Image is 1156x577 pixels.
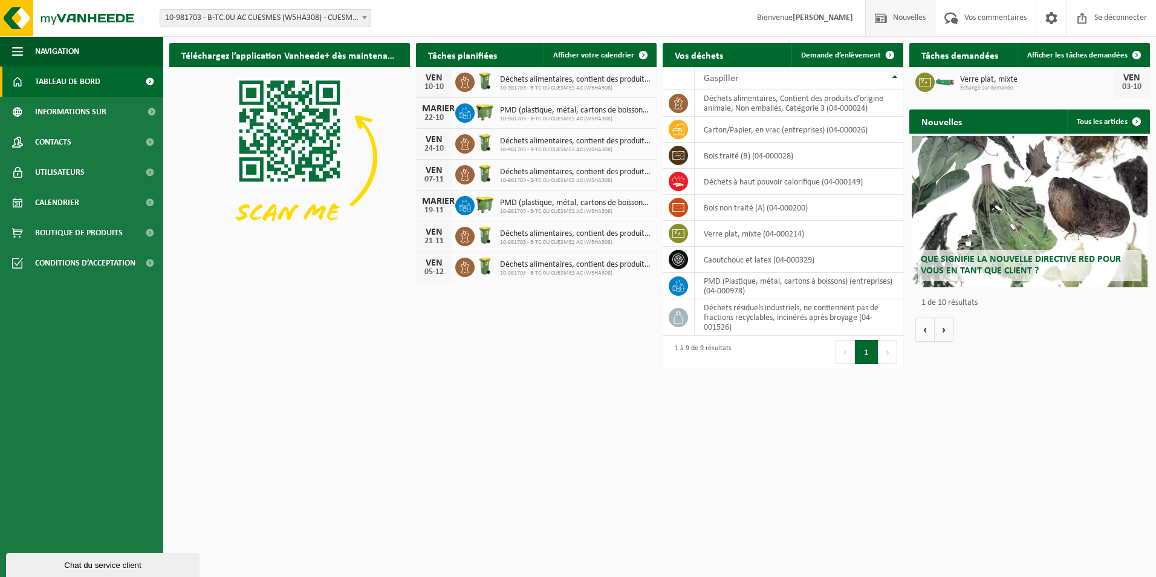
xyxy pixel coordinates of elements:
[921,255,1121,276] span: Que signifie la nouvelle directive RED pour vous en tant que client ?
[500,239,651,246] span: 10-981703 - B-TC.0U CUESMES AC (W5HA308)
[500,260,651,270] span: Déchets alimentaires, contient des produits d’origine animale, non emballés, catégorie 3
[912,136,1148,287] a: Que signifie la nouvelle directive RED pour vous en tant que client ?
[422,197,446,206] div: MARIER
[695,299,903,336] td: Déchets résiduels industriels, ne contiennent pas de fractions recyclables, incinérés après broya...
[422,268,446,276] div: 05-12
[160,10,371,27] span: 10-981703 - B-TC.0U AC CUESMES (W5HA308) - CUESMES
[544,43,655,67] a: Afficher votre calendrier
[500,177,651,184] span: 10-981703 - B-TC.0U CUESMES AC (W5HA308)
[422,227,446,237] div: VEN
[855,340,878,364] button: 1
[500,85,651,92] span: 10-981703 - B-TC.0U CUESMES AC (W5HA308)
[35,36,79,67] span: Navigation
[422,206,446,215] div: 19-11
[475,71,495,91] img: WB-0140-HPE-GN-50
[669,339,732,365] div: 1 à 9 de 9 résultats
[921,299,1144,307] p: 1 de 10 résultats
[500,137,651,146] span: Déchets alimentaires, contient des produits d’origine animale, non emballés, catégorie 3
[793,13,853,22] strong: [PERSON_NAME]
[695,273,903,299] td: PMD (Plastique, métal, cartons à boissons) (entreprises) (04-000978)
[909,43,1010,67] h2: Tâches demandées
[695,221,903,247] td: Verre plat, mixte (04-000214)
[475,163,495,184] img: WB-0140-HPE-GN-50
[915,318,935,342] button: Précédent
[704,74,739,83] span: Gaspiller
[553,51,634,59] span: Afficher votre calendrier
[475,132,495,153] img: WB-0140-HPE-GN-50
[169,43,410,67] h2: Téléchargez l’application Vanheede+ dès maintenant !
[1120,73,1144,83] div: VEN
[500,168,651,177] span: Déchets alimentaires, contient des produits d’origine animale, non emballés, catégorie 3
[695,169,903,195] td: Déchets à haut pouvoir calorifique (04-000149)
[35,97,140,127] span: Informations sur l’entreprise
[801,51,881,59] span: Demande d’enlèvement
[35,67,100,97] span: Tableau de bord
[960,75,1114,85] span: Verre plat, mixte
[35,218,123,248] span: Boutique de produits
[878,340,897,364] button: Prochain
[836,340,855,364] button: Précédent
[757,13,853,22] font: Bienvenue
[35,187,79,218] span: Calendrier
[909,109,974,133] h2: Nouvelles
[500,75,651,85] span: Déchets alimentaires, contient des produits d’origine animale, non emballés, catégorie 3
[500,146,651,154] span: 10-981703 - B-TC.0U CUESMES AC (W5HA308)
[35,127,71,157] span: Contacts
[1077,118,1128,126] font: Tous les articles
[169,67,410,248] img: Téléchargez l’application VHEPlus
[500,270,651,277] span: 10-981703 - B-TC.0U CUESMES AC (W5HA308)
[791,43,902,67] a: Demande d’enlèvement
[1018,43,1149,67] a: Afficher les tâches demandées
[422,237,446,246] div: 21-11
[935,318,953,342] button: Prochain
[500,106,651,116] span: PMD (plastique, métal, cartons de boissons) (entreprises)
[475,225,495,246] img: WB-0140-HPE-GN-50
[1027,51,1128,59] span: Afficher les tâches demandées
[422,83,446,91] div: 10-10
[695,117,903,143] td: Carton/Papier, en vrac (entreprises) (04-000026)
[695,195,903,221] td: bois non traité (A) (04-000200)
[1120,83,1144,91] div: 03-10
[663,43,735,67] h2: Vos déchets
[475,194,495,215] img: WB-1100-HPE-GN-50
[6,550,202,577] iframe: chat widget
[500,198,651,208] span: PMD (plastique, métal, cartons de boissons) (entreprises)
[475,256,495,276] img: WB-0140-HPE-GN-50
[960,85,1114,92] span: Échange sur demande
[695,247,903,273] td: caoutchouc et latex (04-000329)
[416,43,509,67] h2: Tâches planifiées
[422,73,446,83] div: VEN
[422,135,446,145] div: VEN
[422,114,446,122] div: 22-10
[422,175,446,184] div: 07-11
[500,116,651,123] span: 10-981703 - B-TC.0U CUESMES AC (W5HA308)
[500,229,651,239] span: Déchets alimentaires, contient des produits d’origine animale, non emballés, catégorie 3
[422,104,446,114] div: MARIER
[35,157,85,187] span: Utilisateurs
[475,102,495,122] img: WB-1100-HPE-GN-50
[695,143,903,169] td: bois traité (B) (04-000028)
[422,258,446,268] div: VEN
[935,76,955,86] img: HK-XC-10-GN-00
[35,248,135,278] span: Conditions d’acceptation
[1067,109,1149,134] a: Tous les articles
[500,208,651,215] span: 10-981703 - B-TC.0U CUESMES AC (W5HA308)
[422,166,446,175] div: VEN
[160,9,371,27] span: 10-981703 - B-TC.0U AC CUESMES (W5HA308) - CUESMES
[422,145,446,153] div: 24-10
[695,90,903,117] td: Déchets alimentaires, Contient des produits d’origine animale, Non emballés, Catégorie 3 (04-000024)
